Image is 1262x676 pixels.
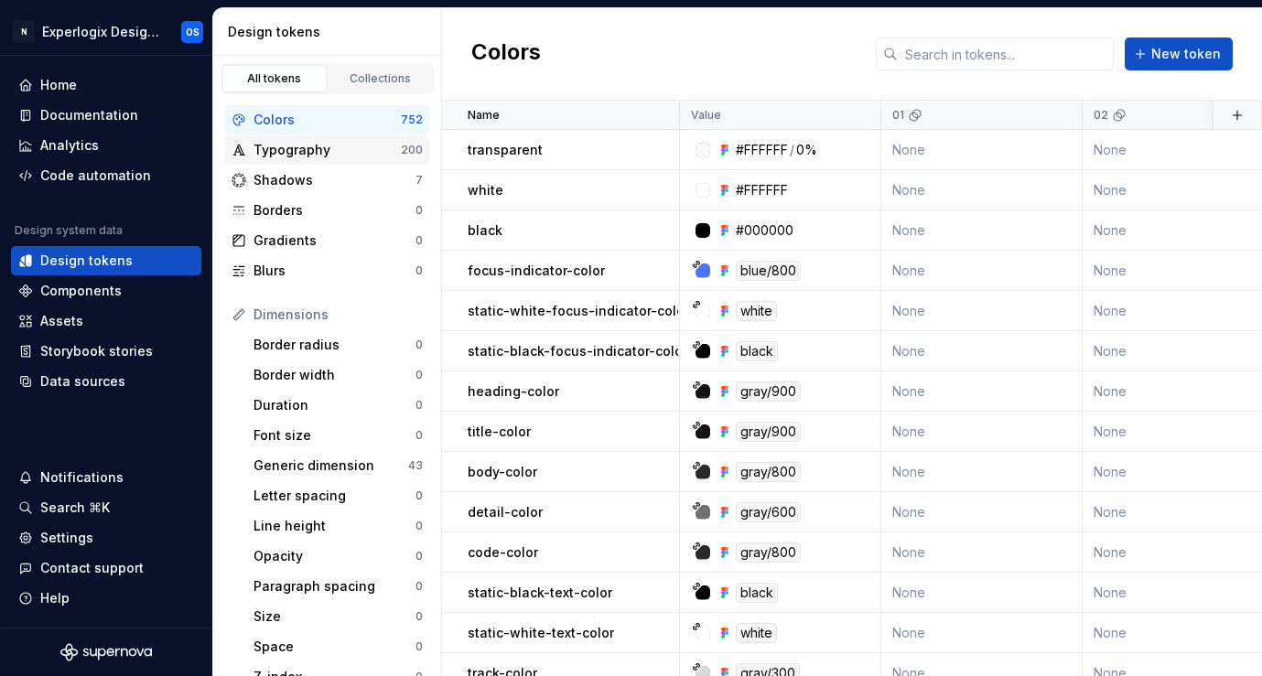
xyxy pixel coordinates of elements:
[881,331,1083,371] td: None
[471,38,541,70] h2: Colors
[253,547,415,565] div: Opacity
[468,141,543,159] p: transparent
[11,463,201,492] button: Notifications
[881,210,1083,251] td: None
[40,166,151,185] div: Code automation
[415,488,423,503] div: 0
[881,452,1083,492] td: None
[468,108,500,123] p: Name
[246,632,430,661] a: Space0
[224,196,430,225] a: Borders0
[246,481,430,510] a: Letter spacing0
[415,609,423,624] div: 0
[468,342,687,360] p: static-black-focus-indicator-color
[881,492,1083,532] td: None
[881,371,1083,412] td: None
[736,542,801,563] div: gray/800
[415,233,423,248] div: 0
[11,523,201,553] a: Settings
[253,396,415,414] div: Duration
[881,573,1083,613] td: None
[40,529,93,547] div: Settings
[253,517,415,535] div: Line height
[224,135,430,165] a: Typography200
[11,337,201,366] a: Storybook stories
[40,76,77,94] div: Home
[736,341,778,361] div: black
[892,108,904,123] p: 01
[881,170,1083,210] td: None
[246,572,430,601] a: Paragraph spacing0
[796,141,817,159] div: 0%
[736,301,777,321] div: white
[691,108,721,123] p: Value
[468,423,531,441] p: title-color
[253,141,401,159] div: Typography
[881,130,1083,170] td: None
[415,173,423,188] div: 7
[60,643,152,661] svg: Supernova Logo
[224,166,430,195] a: Shadows7
[415,338,423,352] div: 0
[468,181,503,199] p: white
[468,543,538,562] p: code-color
[246,421,430,450] a: Font size0
[246,602,430,631] a: Size0
[253,306,423,324] div: Dimensions
[253,366,415,384] div: Border width
[11,131,201,160] a: Analytics
[228,23,434,41] div: Design tokens
[246,511,430,541] a: Line height0
[881,291,1083,331] td: None
[736,583,778,603] div: black
[468,262,605,280] p: focus-indicator-color
[253,638,415,656] div: Space
[246,451,430,480] a: Generic dimension43
[468,221,502,240] p: black
[415,368,423,382] div: 0
[246,330,430,359] a: Border radius0
[253,201,415,220] div: Borders
[40,282,122,300] div: Components
[881,251,1083,291] td: None
[11,493,201,522] button: Search ⌘K
[40,136,99,155] div: Analytics
[415,549,423,563] div: 0
[736,261,801,281] div: blue/800
[229,71,320,86] div: All tokens
[881,412,1083,452] td: None
[253,262,415,280] div: Blurs
[40,252,133,270] div: Design tokens
[736,462,801,482] div: gray/800
[186,25,200,39] div: OS
[13,21,35,43] div: N
[253,231,415,250] div: Gradients
[11,101,201,130] a: Documentation
[246,360,430,390] a: Border width0
[1125,38,1233,70] button: New token
[736,623,777,643] div: white
[468,624,614,642] p: static-white-text-color
[1151,45,1221,63] span: New token
[11,584,201,613] button: Help
[415,398,423,413] div: 0
[736,502,801,522] div: gray/600
[1094,108,1108,123] p: 02
[4,12,209,51] button: NExperlogix Design SystemOS
[468,503,543,521] p: detail-color
[401,113,423,127] div: 752
[736,181,788,199] div: #FFFFFF
[415,428,423,443] div: 0
[468,382,559,401] p: heading-color
[736,422,801,442] div: gray/900
[224,256,430,285] a: Blurs0
[253,577,415,596] div: Paragraph spacing
[253,111,401,129] div: Colors
[415,203,423,218] div: 0
[408,458,423,473] div: 43
[11,367,201,396] a: Data sources
[335,71,426,86] div: Collections
[11,306,201,336] a: Assets
[736,381,801,402] div: gray/900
